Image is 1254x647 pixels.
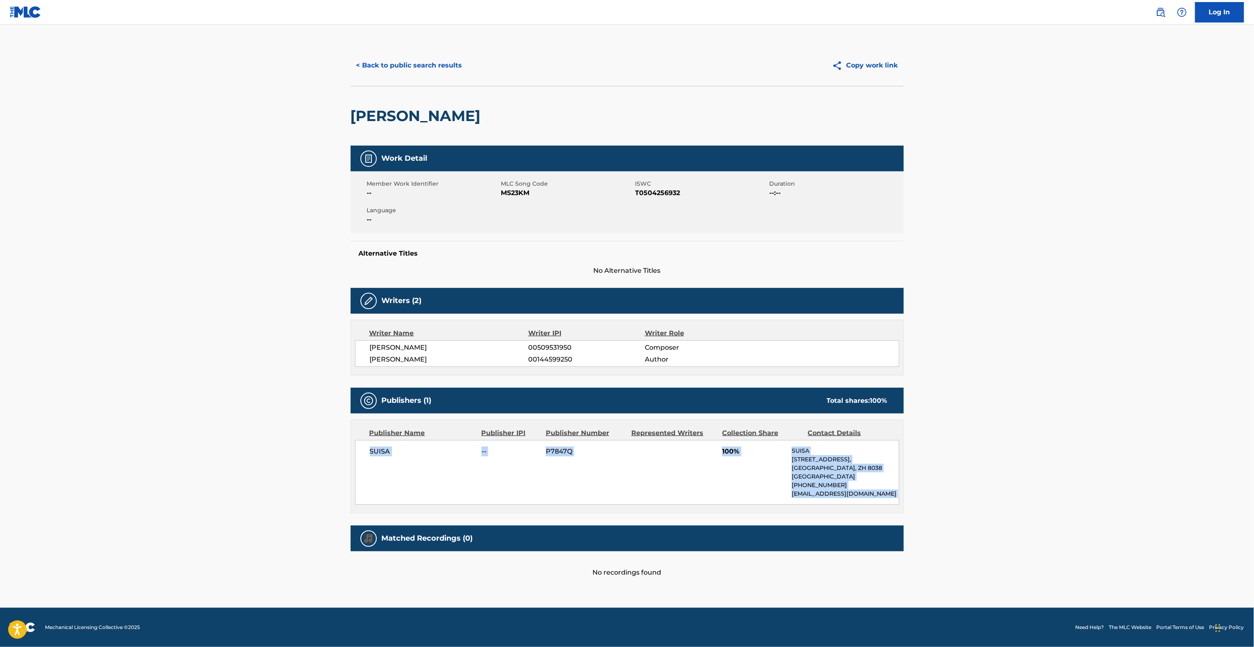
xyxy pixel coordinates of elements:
[792,481,898,490] p: [PHONE_NUMBER]
[1076,624,1104,631] a: Need Help?
[722,428,801,438] div: Collection Share
[826,55,904,76] button: Copy work link
[364,154,374,164] img: Work Detail
[1213,608,1254,647] iframe: Chat Widget
[770,188,902,198] span: --:--
[770,180,902,188] span: Duration
[1109,624,1152,631] a: The MLC Website
[359,249,896,258] h5: Alternative Titles
[364,534,374,544] img: Matched Recordings
[792,447,898,455] p: SUISA
[501,188,633,198] span: MS23KM
[792,490,898,498] p: [EMAIL_ADDRESS][DOMAIN_NAME]
[635,180,768,188] span: ISWC
[631,428,716,438] div: Represented Writers
[382,154,428,163] h5: Work Detail
[832,61,847,71] img: Copy work link
[827,396,887,406] div: Total shares:
[45,624,140,631] span: Mechanical Licensing Collective © 2025
[367,215,499,225] span: --
[1177,7,1187,17] img: help
[364,396,374,406] img: Publishers
[382,396,432,405] h5: Publishers (1)
[1157,624,1204,631] a: Portal Terms of Use
[546,447,625,456] span: P7847Q
[10,6,41,18] img: MLC Logo
[370,355,529,364] span: [PERSON_NAME]
[10,622,35,632] img: logo
[367,180,499,188] span: Member Work Identifier
[792,472,898,481] p: [GEOGRAPHIC_DATA]
[501,180,633,188] span: MLC Song Code
[546,428,625,438] div: Publisher Number
[645,355,751,364] span: Author
[645,328,751,338] div: Writer Role
[482,428,540,438] div: Publisher IPI
[528,328,645,338] div: Writer IPI
[792,464,898,472] p: [GEOGRAPHIC_DATA], ZH 8038
[1195,2,1244,22] a: Log In
[645,343,751,353] span: Composer
[808,428,887,438] div: Contact Details
[382,296,422,306] h5: Writers (2)
[1209,624,1244,631] a: Privacy Policy
[370,343,529,353] span: [PERSON_NAME]
[382,534,473,543] h5: Matched Recordings (0)
[1216,616,1220,640] div: Drag
[369,328,529,338] div: Writer Name
[870,397,887,404] span: 100 %
[367,188,499,198] span: --
[792,455,898,464] p: [STREET_ADDRESS],
[1153,4,1169,20] a: Public Search
[351,55,468,76] button: < Back to public search results
[1174,4,1190,20] div: Help
[635,188,768,198] span: T0504256932
[367,206,499,215] span: Language
[528,343,644,353] span: 00509531950
[351,551,904,577] div: No recordings found
[351,107,485,125] h2: [PERSON_NAME]
[351,266,904,276] span: No Alternative Titles
[369,428,475,438] div: Publisher Name
[722,447,786,456] span: 100%
[528,355,644,364] span: 00144599250
[1156,7,1166,17] img: search
[482,447,540,456] span: --
[370,447,476,456] span: SUISA
[364,296,374,306] img: Writers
